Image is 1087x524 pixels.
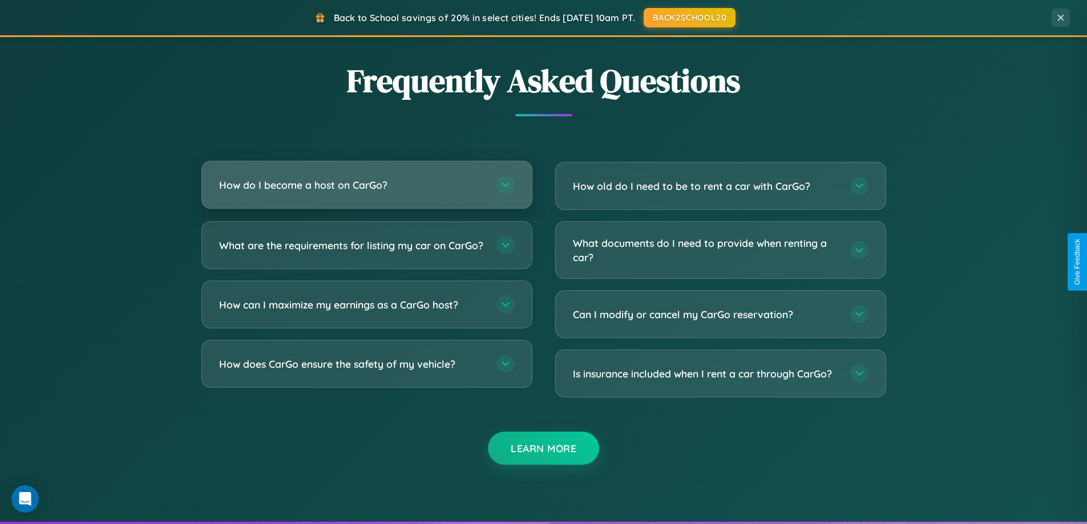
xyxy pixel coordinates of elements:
[334,12,635,23] span: Back to School savings of 20% in select cities! Ends [DATE] 10am PT.
[573,179,839,193] h3: How old do I need to be to rent a car with CarGo?
[573,236,839,264] h3: What documents do I need to provide when renting a car?
[488,432,599,465] button: Learn More
[644,8,736,27] button: BACK2SCHOOL20
[219,357,485,371] h3: How does CarGo ensure the safety of my vehicle?
[219,298,485,312] h3: How can I maximize my earnings as a CarGo host?
[573,307,839,322] h3: Can I modify or cancel my CarGo reservation?
[1073,239,1081,285] div: Give Feedback
[11,485,39,513] div: Open Intercom Messenger
[219,238,485,253] h3: What are the requirements for listing my car on CarGo?
[573,367,839,381] h3: Is insurance included when I rent a car through CarGo?
[219,178,485,192] h3: How do I become a host on CarGo?
[201,59,886,103] h2: Frequently Asked Questions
